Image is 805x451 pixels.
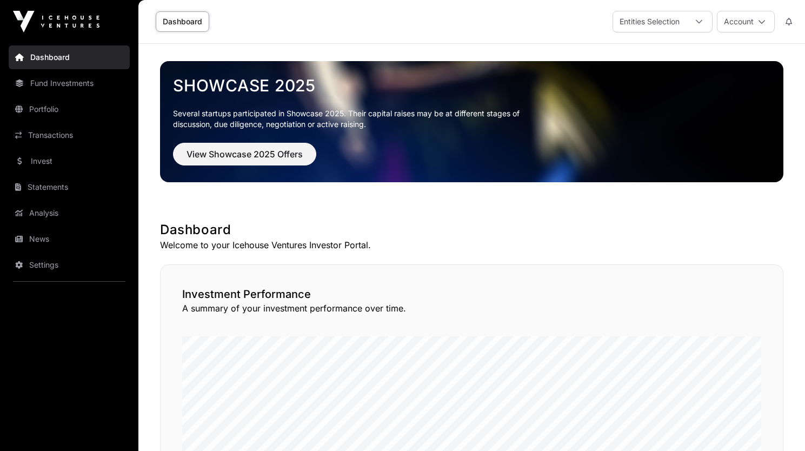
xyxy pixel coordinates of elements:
img: Showcase 2025 [160,61,783,182]
p: Welcome to your Icehouse Ventures Investor Portal. [160,238,783,251]
a: Settings [9,253,130,277]
a: Statements [9,175,130,199]
p: Several startups participated in Showcase 2025. Their capital raises may be at different stages o... [173,108,536,130]
a: Invest [9,149,130,173]
h1: Dashboard [160,221,783,238]
a: Transactions [9,123,130,147]
h2: Investment Performance [182,287,761,302]
button: View Showcase 2025 Offers [173,143,316,165]
span: View Showcase 2025 Offers [187,148,303,161]
p: A summary of your investment performance over time. [182,302,761,315]
a: Analysis [9,201,130,225]
button: Account [717,11,775,32]
a: Dashboard [9,45,130,69]
a: Fund Investments [9,71,130,95]
div: Entities Selection [613,11,686,32]
img: Icehouse Ventures Logo [13,11,99,32]
a: Dashboard [156,11,209,32]
a: News [9,227,130,251]
a: Portfolio [9,97,130,121]
a: Showcase 2025 [173,76,770,95]
a: View Showcase 2025 Offers [173,154,316,164]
